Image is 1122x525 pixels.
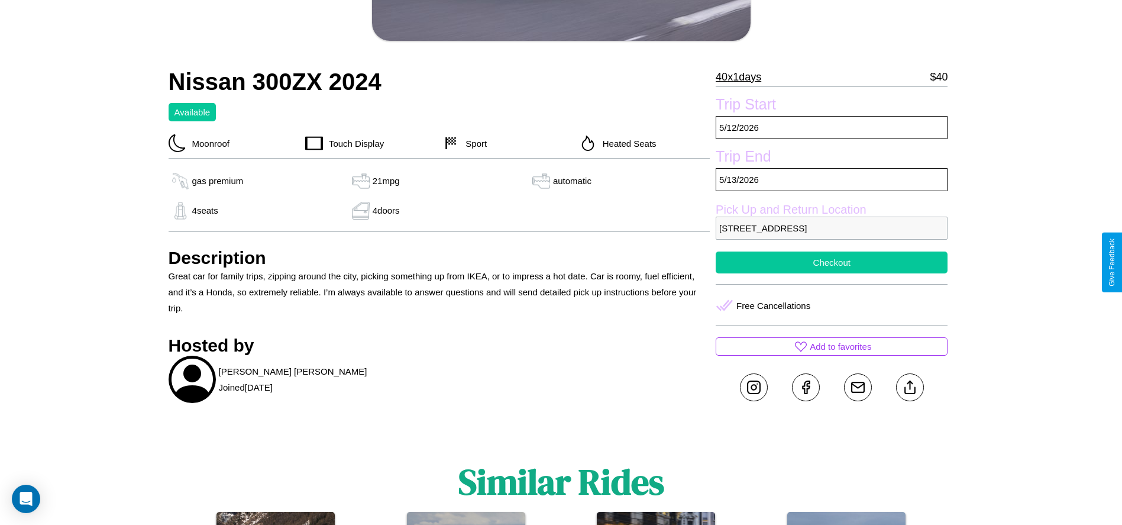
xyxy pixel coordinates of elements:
[930,67,948,86] p: $ 40
[716,116,948,139] p: 5 / 12 / 2026
[169,172,192,190] img: gas
[323,136,384,152] p: Touch Display
[373,173,400,189] p: 21 mpg
[716,217,948,240] p: [STREET_ADDRESS]
[1108,239,1116,286] div: Give Feedback
[169,69,710,95] h2: Nissan 300ZX 2024
[174,104,211,120] p: Available
[169,248,710,268] h3: Description
[529,172,553,190] img: gas
[219,363,367,379] p: [PERSON_NAME] [PERSON_NAME]
[716,252,948,273] button: Checkout
[716,203,948,217] label: Pick Up and Return Location
[597,136,657,152] p: Heated Seats
[12,485,40,513] div: Open Intercom Messenger
[192,173,244,189] p: gas premium
[736,298,810,314] p: Free Cancellations
[349,202,373,220] img: gas
[219,379,273,395] p: Joined [DATE]
[349,172,373,190] img: gas
[192,202,218,218] p: 4 seats
[169,202,192,220] img: gas
[169,268,710,316] p: Great car for family trips, zipping around the city, picking something up from IKEA, or to impres...
[716,168,948,191] p: 5 / 13 / 2026
[186,136,229,152] p: Moonroof
[458,458,664,506] h1: Similar Rides
[460,136,487,152] p: Sport
[716,148,948,168] label: Trip End
[169,336,710,356] h3: Hosted by
[373,202,400,218] p: 4 doors
[716,337,948,356] button: Add to favorites
[553,173,591,189] p: automatic
[716,67,761,86] p: 40 x 1 days
[810,339,871,355] p: Add to favorites
[716,96,948,116] label: Trip Start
